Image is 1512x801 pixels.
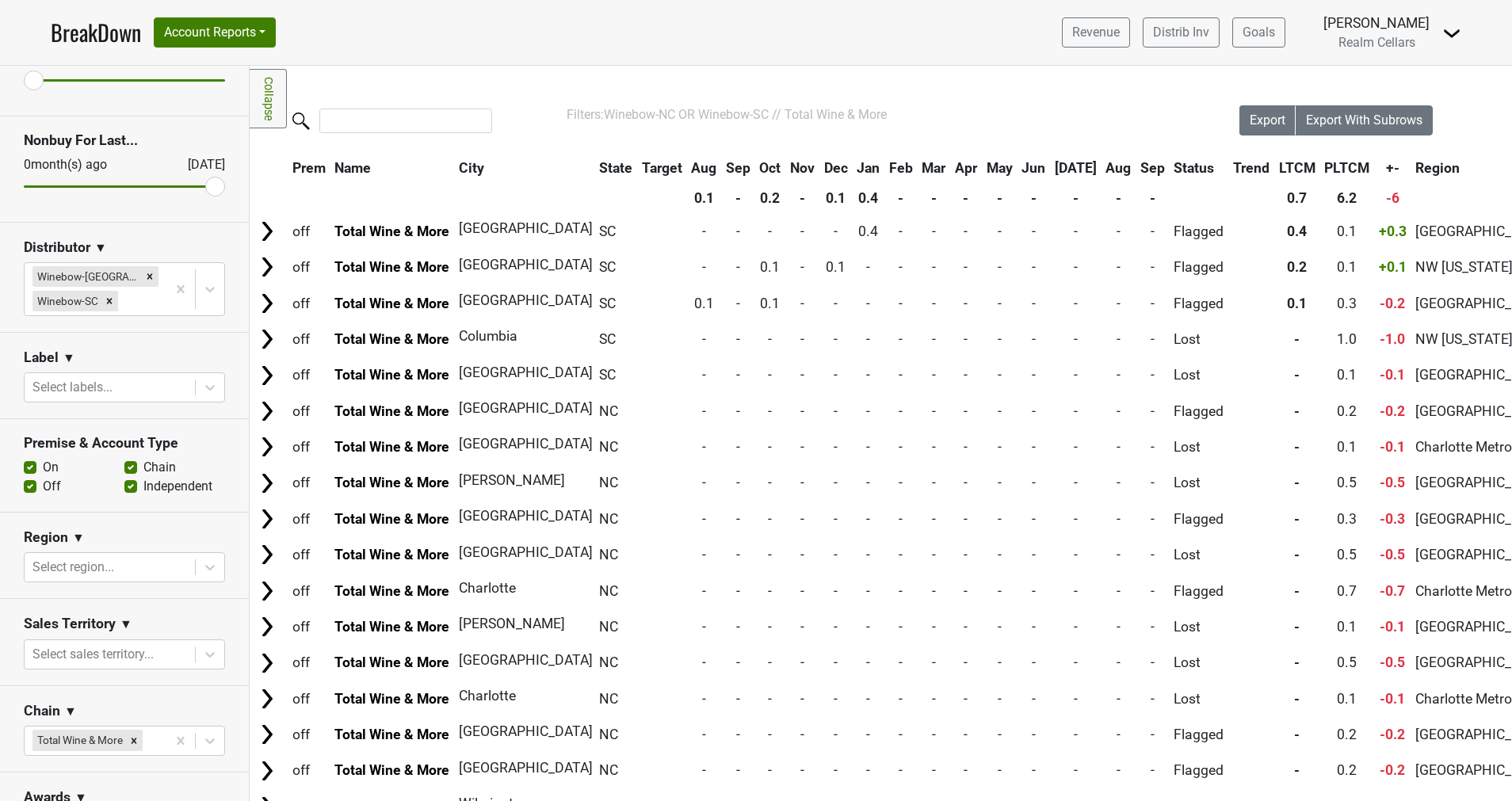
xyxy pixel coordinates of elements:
th: Prem: activate to sort column ascending [288,154,330,182]
h3: Nonbuy For Last... [24,132,225,149]
span: 0.1 [1337,439,1357,455]
th: 0.7 [1275,184,1319,212]
label: Independent [143,477,212,496]
a: Total Wine & More [334,296,449,311]
span: [GEOGRAPHIC_DATA] [459,400,593,416]
span: - [1151,367,1155,383]
span: - [702,475,706,490]
span: NC [599,439,618,455]
span: - [768,367,772,383]
span: - [932,367,936,383]
img: Arrow right [255,364,279,387]
span: - [1294,331,1300,347]
a: Total Wine & More [334,583,449,599]
a: Total Wine & More [334,691,449,707]
span: 0.5 [1337,475,1357,490]
span: - [768,403,772,419]
span: LTCM [1279,160,1315,176]
td: Flagged [1170,214,1228,248]
div: Winebow-[GEOGRAPHIC_DATA] [32,266,141,287]
a: Goals [1232,17,1285,48]
th: Jan: activate to sort column ascending [853,154,884,182]
span: 0.1 [1287,296,1307,311]
h3: Region [24,529,68,546]
span: - [834,296,838,311]
span: - [736,223,740,239]
span: - [932,259,936,275]
th: 0.1 [820,184,852,212]
span: - [702,367,706,383]
a: Total Wine & More [334,762,449,778]
span: Name [334,160,371,176]
span: - [1032,331,1036,347]
span: - [736,475,740,490]
span: - [1117,367,1121,383]
a: Total Wine & More [334,403,449,419]
a: BreakDown [51,16,141,49]
span: - [1294,403,1300,419]
th: - [786,184,819,212]
td: off [288,394,330,428]
span: - [964,296,968,311]
a: Total Wine & More [334,475,449,490]
span: - [1117,439,1121,455]
span: - [1151,475,1155,490]
span: - [1074,439,1078,455]
img: Arrow right [255,399,279,423]
span: Trend [1233,160,1270,176]
span: [GEOGRAPHIC_DATA] [459,436,593,452]
span: - [736,367,740,383]
span: - [1117,223,1121,239]
td: Flagged [1170,502,1228,536]
span: - [1294,475,1300,490]
span: - [1151,296,1155,311]
span: - [1074,403,1078,419]
img: Arrow right [255,651,279,675]
span: Status [1174,160,1214,176]
img: Arrow right [255,543,279,566]
span: [GEOGRAPHIC_DATA] [459,257,593,273]
h3: Premise & Account Type [24,435,225,452]
span: NC [599,511,618,527]
span: - [932,223,936,239]
img: Arrow right [255,507,279,531]
td: off [288,250,330,284]
span: SC [599,296,616,311]
th: - [1136,184,1169,212]
span: 0.2 [1337,403,1357,419]
h3: Sales Territory [24,616,116,632]
span: +- [1386,160,1399,176]
span: - [866,331,870,347]
span: ▼ [64,702,77,721]
span: - [1151,439,1155,455]
span: 0.1 [694,296,714,311]
span: - [1294,367,1300,383]
a: Total Wine & More [334,511,449,527]
span: - [800,475,804,490]
span: NC [599,403,618,419]
span: - [866,259,870,275]
a: Total Wine & More [334,727,449,742]
th: 0.4 [853,184,884,212]
img: Arrow right [255,687,279,711]
th: Target: activate to sort column ascending [638,154,686,182]
span: 0.1 [760,259,780,275]
span: - [702,331,706,347]
span: Prem [292,160,326,176]
a: Total Wine & More [334,367,449,383]
th: - [1102,184,1136,212]
span: PLTCM [1324,160,1369,176]
span: - [1117,296,1121,311]
span: 0.1 [1337,367,1357,383]
td: Flagged [1170,250,1228,284]
span: - [1294,439,1300,455]
span: - [998,223,1002,239]
span: - [1074,331,1078,347]
img: Arrow right [255,723,279,746]
th: Sep: activate to sort column ascending [722,154,754,182]
span: - [1074,475,1078,490]
span: - [834,475,838,490]
span: [PERSON_NAME] [459,472,565,488]
span: 0.4 [1287,223,1307,239]
th: - [1051,184,1101,212]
